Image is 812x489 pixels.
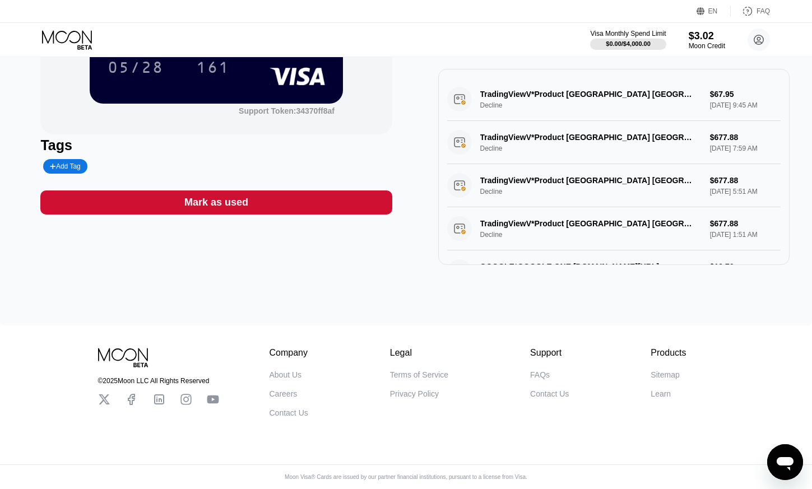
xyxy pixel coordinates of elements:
[530,370,550,379] div: FAQs
[530,348,569,358] div: Support
[390,389,439,398] div: Privacy Policy
[590,30,666,50] div: Visa Monthly Spend Limit$0.00/$4,000.00
[530,389,569,398] div: Contact Us
[270,408,308,417] div: Contact Us
[689,42,725,50] div: Moon Credit
[270,389,298,398] div: Careers
[184,196,248,209] div: Mark as used
[43,159,87,174] div: Add Tag
[239,106,335,115] div: Support Token: 34370ff8af
[188,53,238,81] div: 161
[40,137,392,153] div: Tags
[757,7,770,15] div: FAQ
[276,474,536,480] div: Moon Visa® Cards are issued by our partner financial institutions, pursuant to a license from Visa.
[651,370,679,379] div: Sitemap
[196,60,230,78] div: 161
[270,370,302,379] div: About Us
[40,190,392,215] div: Mark as used
[651,389,671,398] div: Learn
[108,60,164,78] div: 05/28
[98,377,219,385] div: © 2025 Moon LLC All Rights Reserved
[390,370,448,379] div: Terms of Service
[270,348,308,358] div: Company
[651,348,686,358] div: Products
[689,30,725,42] div: $3.02
[390,348,448,358] div: Legal
[697,6,731,17] div: EN
[708,7,718,15] div: EN
[50,162,80,170] div: Add Tag
[731,6,770,17] div: FAQ
[606,40,651,47] div: $0.00 / $4,000.00
[590,30,666,38] div: Visa Monthly Spend Limit
[99,53,172,81] div: 05/28
[239,106,335,115] div: Support Token:34370ff8af
[689,30,725,50] div: $3.02Moon Credit
[767,444,803,480] iframe: Кнопка запуска окна обмена сообщениями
